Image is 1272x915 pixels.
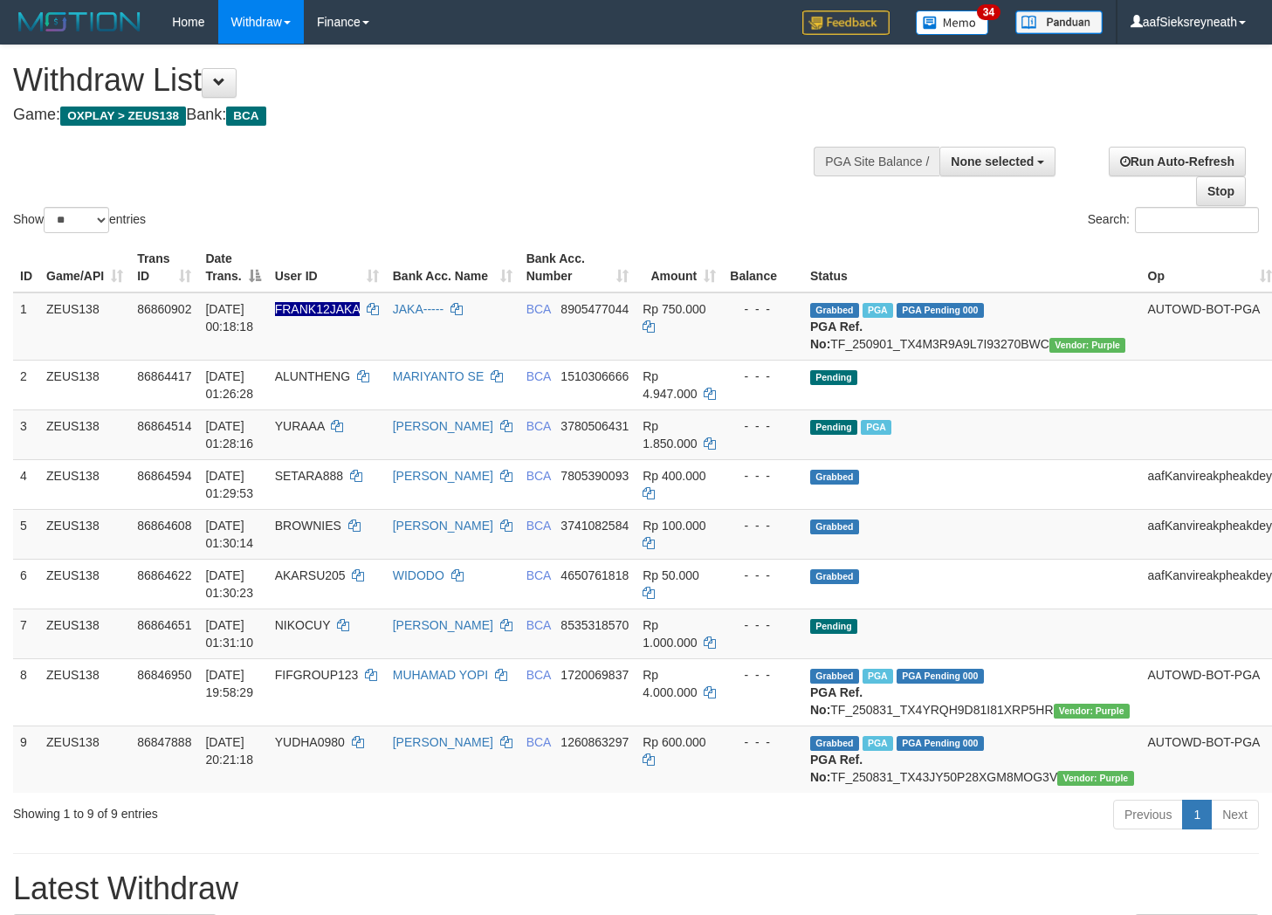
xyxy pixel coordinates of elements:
span: 86864622 [137,568,191,582]
div: - - - [730,567,796,584]
a: JAKA----- [393,302,443,316]
td: ZEUS138 [39,360,130,409]
a: MUHAMAD YOPI [393,668,488,682]
a: Stop [1196,176,1246,206]
div: - - - [730,666,796,684]
td: ZEUS138 [39,658,130,726]
div: - - - [730,733,796,751]
span: Copy 8535318570 to clipboard [560,618,629,632]
th: Amount: activate to sort column ascending [636,243,723,292]
span: Marked by aafnoeunsreypich [863,736,893,751]
span: Copy 7805390093 to clipboard [560,469,629,483]
input: Search: [1135,207,1259,233]
select: Showentries [44,207,109,233]
span: 34 [977,4,1000,20]
div: - - - [730,517,796,534]
span: Rp 600.000 [643,735,705,749]
span: [DATE] 01:30:23 [205,568,253,600]
span: [DATE] 19:58:29 [205,668,253,699]
span: Pending [810,420,857,435]
span: Pending [810,370,857,385]
span: 86864608 [137,519,191,533]
span: [DATE] 20:21:18 [205,735,253,767]
td: 3 [13,409,39,459]
span: 86864651 [137,618,191,632]
span: SETARA888 [275,469,343,483]
th: Status [803,243,1141,292]
span: [DATE] 01:29:53 [205,469,253,500]
span: Copy 4650761818 to clipboard [560,568,629,582]
h1: Latest Withdraw [13,871,1259,906]
button: None selected [939,147,1055,176]
span: Rp 1.000.000 [643,618,697,650]
td: TF_250901_TX4M3R9A9L7I93270BWC [803,292,1141,361]
div: - - - [730,616,796,634]
span: YUDHA0980 [275,735,345,749]
span: 86860902 [137,302,191,316]
a: [PERSON_NAME] [393,519,493,533]
td: 4 [13,459,39,509]
td: 7 [13,609,39,658]
span: BCA [526,618,551,632]
span: Marked by aafpengsreynich [863,303,893,318]
span: Grabbed [810,519,859,534]
span: BCA [526,419,551,433]
span: BCA [526,302,551,316]
span: Vendor URL: https://trx4.1velocity.biz [1049,338,1125,353]
span: BCA [526,369,551,383]
span: Vendor URL: https://trx4.1velocity.biz [1057,771,1133,786]
span: Rp 100.000 [643,519,705,533]
div: - - - [730,300,796,318]
span: Nama rekening ada tanda titik/strip, harap diedit [275,302,360,316]
div: Showing 1 to 9 of 9 entries [13,798,517,822]
td: 1 [13,292,39,361]
span: Grabbed [810,736,859,751]
td: ZEUS138 [39,292,130,361]
span: PGA Pending [897,736,984,751]
span: BCA [526,668,551,682]
label: Show entries [13,207,146,233]
th: User ID: activate to sort column ascending [268,243,386,292]
div: - - - [730,417,796,435]
span: Grabbed [810,669,859,684]
span: 86864514 [137,419,191,433]
div: PGA Site Balance / [814,147,939,176]
a: Next [1211,800,1259,829]
td: ZEUS138 [39,609,130,658]
th: ID [13,243,39,292]
a: [PERSON_NAME] [393,735,493,749]
span: Grabbed [810,303,859,318]
span: PGA Pending [897,303,984,318]
span: [DATE] 00:18:18 [205,302,253,334]
h1: Withdraw List [13,63,830,98]
span: [DATE] 01:26:28 [205,369,253,401]
td: TF_250831_TX4YRQH9D81I81XRP5HR [803,658,1141,726]
span: BCA [526,469,551,483]
span: Copy 3780506431 to clipboard [560,419,629,433]
td: ZEUS138 [39,409,130,459]
a: Previous [1113,800,1183,829]
span: Rp 400.000 [643,469,705,483]
td: ZEUS138 [39,559,130,609]
span: Copy 1720069837 to clipboard [560,668,629,682]
span: Rp 4.000.000 [643,668,697,699]
a: [PERSON_NAME] [393,618,493,632]
img: Button%20Memo.svg [916,10,989,35]
img: Feedback.jpg [802,10,890,35]
a: MARIYANTO SE [393,369,485,383]
span: 86864594 [137,469,191,483]
td: 5 [13,509,39,559]
th: Bank Acc. Name: activate to sort column ascending [386,243,519,292]
span: PGA Pending [897,669,984,684]
a: 1 [1182,800,1212,829]
b: PGA Ref. No: [810,753,863,784]
td: TF_250831_TX43JY50P28XGM8MOG3V [803,726,1141,793]
th: Balance [723,243,803,292]
span: FIFGROUP123 [275,668,359,682]
span: NIKOCUY [275,618,331,632]
a: [PERSON_NAME] [393,419,493,433]
span: AKARSU205 [275,568,346,582]
span: [DATE] 01:30:14 [205,519,253,550]
td: 2 [13,360,39,409]
td: 6 [13,559,39,609]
